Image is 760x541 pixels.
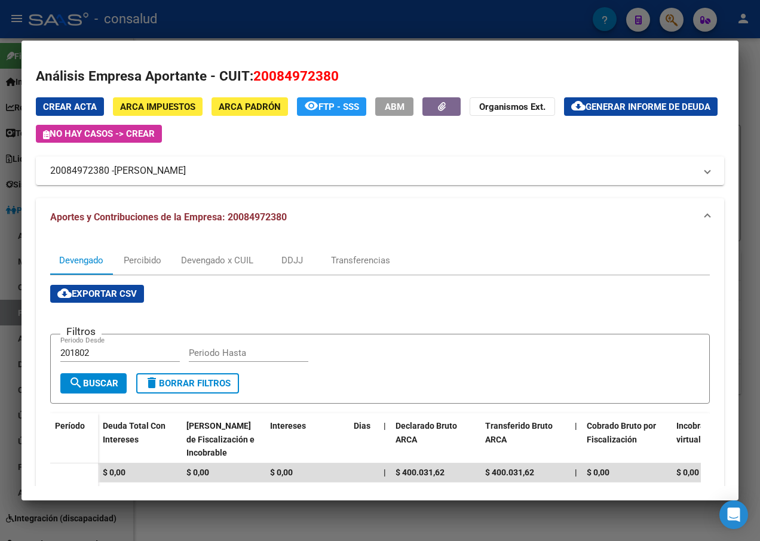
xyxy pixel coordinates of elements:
[396,421,457,444] span: Declarado Bruto ARCA
[36,97,104,116] button: Crear Acta
[50,413,98,463] datatable-header-cell: Período
[69,378,118,389] span: Buscar
[304,99,318,113] mat-icon: remove_red_eye
[98,413,182,466] datatable-header-cell: Deuda Total Con Intereses
[719,500,748,529] div: Open Intercom Messenger
[331,254,390,267] div: Transferencias
[59,254,103,267] div: Devengado
[379,413,391,466] datatable-header-cell: |
[114,164,186,178] span: [PERSON_NAME]
[50,164,695,178] mat-panel-title: 20084972380 -
[57,288,137,299] span: Exportar CSV
[36,198,724,236] mat-expansion-panel-header: Aportes y Contribuciones de la Empresa: 20084972380
[375,97,413,116] button: ABM
[318,102,359,112] span: FTP - SSS
[186,421,255,458] span: [PERSON_NAME] de Fiscalización e Incobrable
[485,468,534,477] span: $ 400.031,62
[57,286,72,300] mat-icon: cloud_download
[145,376,159,390] mat-icon: delete
[103,468,125,477] span: $ 0,00
[485,421,553,444] span: Transferido Bruto ARCA
[676,468,699,477] span: $ 0,00
[50,211,287,223] span: Aportes y Contribuciones de la Empresa: 20084972380
[50,285,144,303] button: Exportar CSV
[36,125,162,143] button: No hay casos -> Crear
[113,97,203,116] button: ARCA Impuestos
[384,421,386,431] span: |
[36,66,724,87] h2: Análisis Empresa Aportante - CUIT:
[587,421,656,444] span: Cobrado Bruto por Fiscalización
[136,373,239,394] button: Borrar Filtros
[145,378,231,389] span: Borrar Filtros
[103,421,166,444] span: Deuda Total Con Intereses
[480,413,570,466] datatable-header-cell: Transferido Bruto ARCA
[60,325,102,338] h3: Filtros
[212,97,288,116] button: ARCA Padrón
[297,97,366,116] button: FTP - SSS
[479,102,546,112] strong: Organismos Ext.
[281,254,303,267] div: DDJJ
[385,102,404,112] span: ABM
[354,421,370,431] span: Dias
[43,128,155,139] span: No hay casos -> Crear
[270,421,306,431] span: Intereses
[575,421,577,431] span: |
[186,468,209,477] span: $ 0,00
[253,68,339,84] span: 20084972380
[384,468,386,477] span: |
[586,102,710,112] span: Generar informe de deuda
[349,413,379,466] datatable-header-cell: Dias
[69,376,83,390] mat-icon: search
[182,413,265,466] datatable-header-cell: Deuda Bruta Neto de Fiscalización e Incobrable
[55,421,85,431] span: Período
[36,156,724,185] mat-expansion-panel-header: 20084972380 -[PERSON_NAME]
[582,413,672,466] datatable-header-cell: Cobrado Bruto por Fiscalización
[470,97,555,116] button: Organismos Ext.
[570,413,582,466] datatable-header-cell: |
[181,254,253,267] div: Devengado x CUIL
[564,97,718,116] button: Generar informe de deuda
[575,468,577,477] span: |
[587,468,609,477] span: $ 0,00
[265,413,349,466] datatable-header-cell: Intereses
[391,413,480,466] datatable-header-cell: Declarado Bruto ARCA
[60,373,127,394] button: Buscar
[43,102,97,112] span: Crear Acta
[676,421,741,444] span: Incobrable / Acta virtual
[270,468,293,477] span: $ 0,00
[124,254,161,267] div: Percibido
[571,99,586,113] mat-icon: cloud_download
[120,102,195,112] span: ARCA Impuestos
[219,102,281,112] span: ARCA Padrón
[396,468,445,477] span: $ 400.031,62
